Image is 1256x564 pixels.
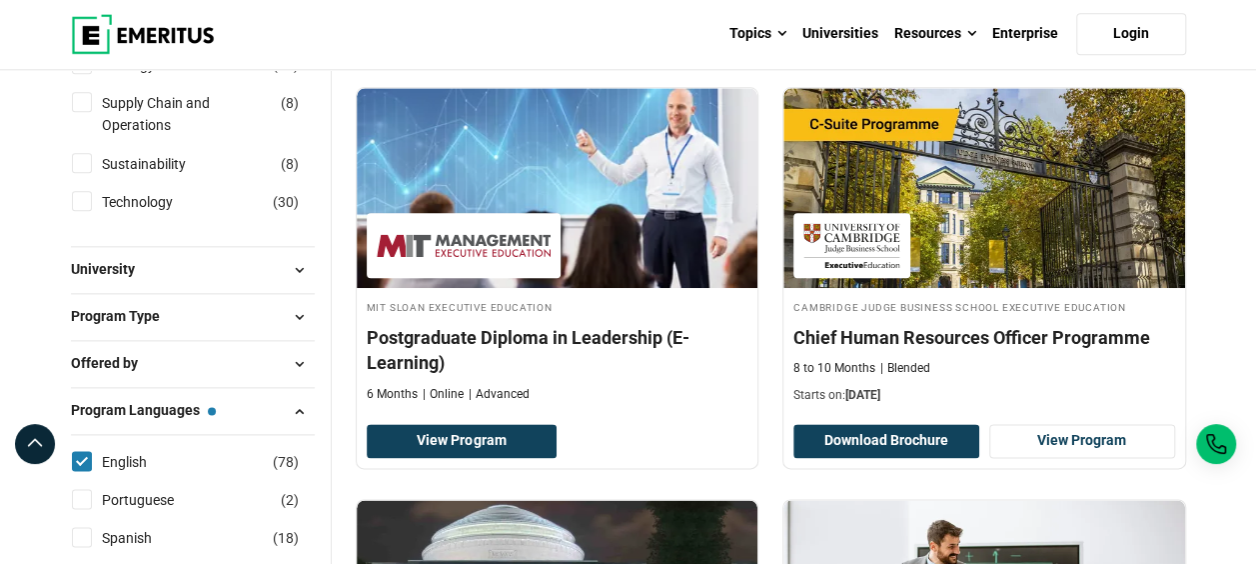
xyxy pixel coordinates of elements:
button: Program Languages [71,396,315,426]
span: ( ) [281,92,299,114]
a: Portuguese [102,489,214,511]
a: English [102,451,187,473]
p: 8 to 10 Months [793,360,875,377]
span: 2 [286,492,294,508]
span: University [71,258,151,280]
a: Sustainability [102,153,226,175]
span: [DATE] [845,388,880,402]
span: ( ) [273,191,299,213]
h4: MIT Sloan Executive Education [367,298,748,315]
span: 17 [278,57,294,73]
span: ( ) [273,451,299,473]
img: Postgraduate Diploma in Leadership (E-Learning) | Online Business Management Course [357,88,758,288]
span: Program Type [71,305,176,327]
a: Technology [102,191,213,213]
span: 8 [286,95,294,111]
a: Human Resources Course by Cambridge Judge Business School Executive Education - September 18, 202... [783,88,1185,414]
span: 18 [278,530,294,546]
span: 78 [278,454,294,470]
span: Offered by [71,352,154,374]
a: Business Management Course by MIT Sloan Executive Education - MIT Sloan Executive Education MIT S... [357,88,758,412]
p: Advanced [469,386,530,403]
img: Cambridge Judge Business School Executive Education [803,223,900,268]
h4: Postgraduate Diploma in Leadership (E-Learning) [367,325,748,375]
button: Program Type [71,302,315,332]
img: Chief Human Resources Officer Programme | Online Human Resources Course [783,88,1185,288]
a: Login [1076,13,1186,55]
button: Download Brochure [793,424,979,458]
a: Spanish [102,527,192,549]
span: ( ) [273,527,299,549]
p: Starts on: [793,387,1175,404]
button: Offered by [71,349,315,379]
p: Online [423,386,464,403]
a: View Program [367,424,558,458]
a: View Program [989,424,1175,458]
p: Blended [880,360,930,377]
p: 6 Months [367,386,418,403]
button: University [71,255,315,285]
h4: Cambridge Judge Business School Executive Education [793,298,1175,315]
span: Program Languages [71,399,216,421]
img: MIT Sloan Executive Education [377,223,551,268]
span: ( ) [281,489,299,511]
a: Supply Chain and Operations [102,92,312,137]
h4: Chief Human Resources Officer Programme [793,325,1175,350]
span: 8 [286,156,294,172]
span: ( ) [281,153,299,175]
span: 30 [278,194,294,210]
